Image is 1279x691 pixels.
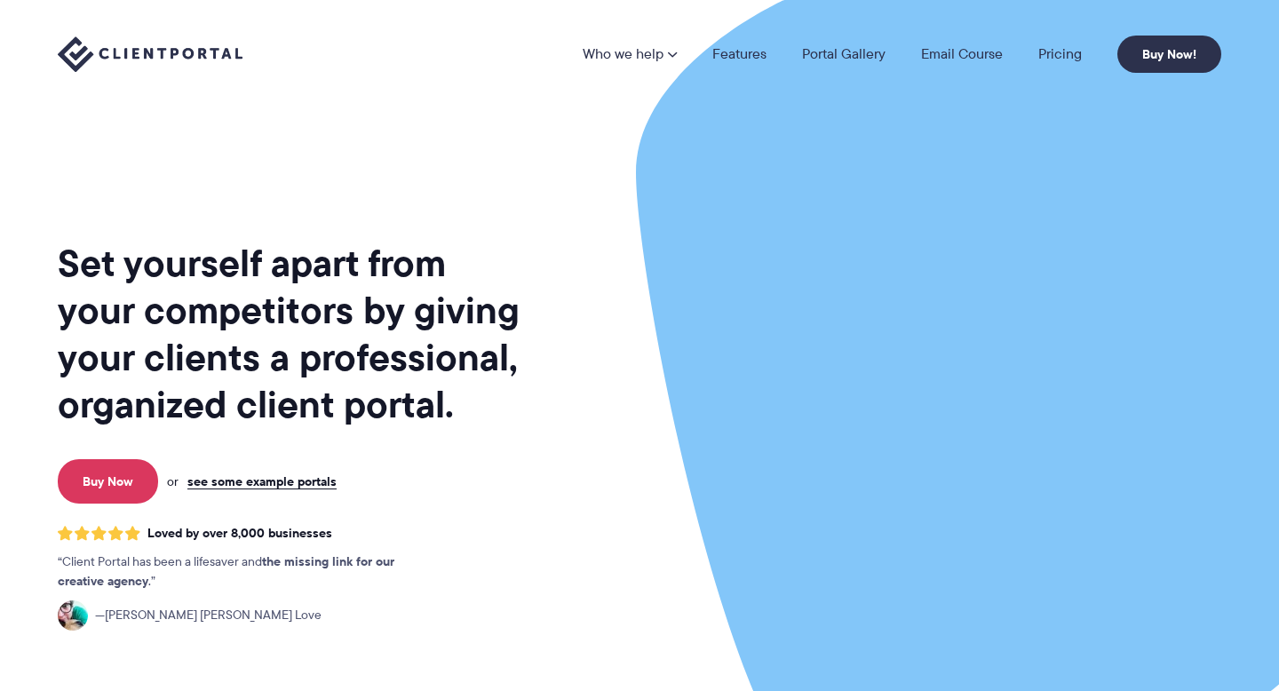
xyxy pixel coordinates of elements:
[58,552,431,592] p: Client Portal has been a lifesaver and .
[712,47,767,61] a: Features
[921,47,1003,61] a: Email Course
[802,47,886,61] a: Portal Gallery
[58,459,158,504] a: Buy Now
[1038,47,1082,61] a: Pricing
[1117,36,1221,73] a: Buy Now!
[95,606,322,625] span: [PERSON_NAME] [PERSON_NAME] Love
[583,47,677,61] a: Who we help
[58,240,523,428] h1: Set yourself apart from your competitors by giving your clients a professional, organized client ...
[187,473,337,489] a: see some example portals
[147,526,332,541] span: Loved by over 8,000 businesses
[167,473,179,489] span: or
[58,552,394,591] strong: the missing link for our creative agency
